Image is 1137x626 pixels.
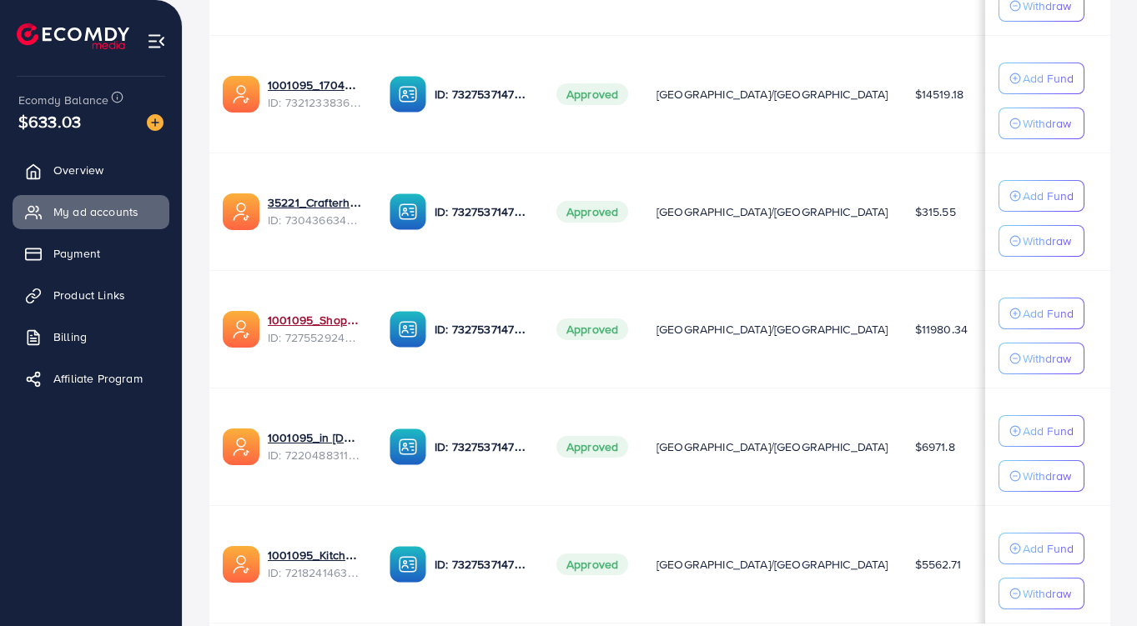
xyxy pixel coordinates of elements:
[556,553,628,575] span: Approved
[556,318,628,340] span: Approved
[268,329,363,346] span: ID: 7275529244510306305
[1023,68,1074,88] p: Add Fund
[268,564,363,581] span: ID: 7218241463522476034
[556,436,628,458] span: Approved
[1066,551,1124,613] iframe: Chat
[223,76,259,113] img: ic-ads-acc.e4c84228.svg
[268,429,363,446] a: 1001095_in [DOMAIN_NAME]_1681150971525
[17,23,129,49] img: logo
[268,429,363,463] div: <span class='underline'>1001095_in vogue.pk_1681150971525</span></br>7220488311670947841
[13,195,169,228] a: My ad accounts
[147,32,166,51] img: menu
[435,202,530,222] p: ID: 7327537147282571265
[390,76,426,113] img: ic-ba-acc.ded83a64.svg
[999,578,1084,609] button: Withdraw
[435,84,530,104] p: ID: 7327537147282571265
[999,533,1084,564] button: Add Fund
[268,312,363,346] div: <span class='underline'>1001095_Shopping Center</span></br>7275529244510306305
[999,298,1084,329] button: Add Fund
[435,437,530,457] p: ID: 7327537147282571265
[999,415,1084,447] button: Add Fund
[390,428,426,465] img: ic-ba-acc.ded83a64.svg
[268,77,363,111] div: <span class='underline'>1001095_1704607619722</span></br>7321233836078252033
[268,194,363,211] a: 35221_Crafterhide ad_1700680330947
[1023,113,1071,133] p: Withdraw
[390,311,426,348] img: ic-ba-acc.ded83a64.svg
[13,320,169,353] a: Billing
[18,109,81,133] span: $633.03
[915,86,963,103] span: $14519.18
[657,86,888,103] span: [GEOGRAPHIC_DATA]/[GEOGRAPHIC_DATA]
[223,193,259,230] img: ic-ads-acc.e4c84228.svg
[435,554,530,574] p: ID: 7327537147282571265
[1023,538,1074,558] p: Add Fund
[999,108,1084,139] button: Withdraw
[53,162,103,178] span: Overview
[268,77,363,93] a: 1001095_1704607619722
[1023,583,1071,603] p: Withdraw
[53,203,138,220] span: My ad accounts
[556,83,628,105] span: Approved
[657,556,888,573] span: [GEOGRAPHIC_DATA]/[GEOGRAPHIC_DATA]
[390,546,426,583] img: ic-ba-acc.ded83a64.svg
[53,328,87,345] span: Billing
[999,460,1084,492] button: Withdraw
[1023,348,1071,368] p: Withdraw
[13,237,169,270] a: Payment
[53,370,143,387] span: Affiliate Program
[999,63,1084,94] button: Add Fund
[268,212,363,228] span: ID: 7304366343393296385
[657,203,888,220] span: [GEOGRAPHIC_DATA]/[GEOGRAPHIC_DATA]
[13,278,169,312] a: Product Links
[915,556,961,573] span: $5562.71
[1023,231,1071,251] p: Withdraw
[915,321,968,338] span: $11980.34
[915,438,955,455] span: $6971.8
[1023,466,1071,486] p: Withdraw
[435,319,530,339] p: ID: 7327537147282571265
[53,245,100,262] span: Payment
[223,311,259,348] img: ic-ads-acc.e4c84228.svg
[18,92,108,108] span: Ecomdy Balance
[223,546,259,583] img: ic-ads-acc.e4c84228.svg
[390,193,426,230] img: ic-ba-acc.ded83a64.svg
[53,287,125,303] span: Product Links
[1023,421,1074,441] p: Add Fund
[1023,303,1074,323] p: Add Fund
[999,225,1084,257] button: Withdraw
[13,362,169,395] a: Affiliate Program
[268,94,363,111] span: ID: 7321233836078252033
[268,194,363,228] div: <span class='underline'>35221_Crafterhide ad_1700680330947</span></br>7304366343393296385
[223,428,259,465] img: ic-ads-acc.e4c84228.svg
[268,547,363,581] div: <span class='underline'>1001095_Kitchenlyst_1680641549988</span></br>7218241463522476034
[1023,186,1074,206] p: Add Fund
[147,114,164,131] img: image
[13,153,169,187] a: Overview
[999,343,1084,374] button: Withdraw
[657,321,888,338] span: [GEOGRAPHIC_DATA]/[GEOGRAPHIC_DATA]
[268,447,363,463] span: ID: 7220488311670947841
[268,547,363,563] a: 1001095_Kitchenlyst_1680641549988
[657,438,888,455] span: [GEOGRAPHIC_DATA]/[GEOGRAPHIC_DATA]
[999,180,1084,212] button: Add Fund
[556,201,628,223] span: Approved
[268,312,363,328] a: 1001095_Shopping Center
[915,203,956,220] span: $315.55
